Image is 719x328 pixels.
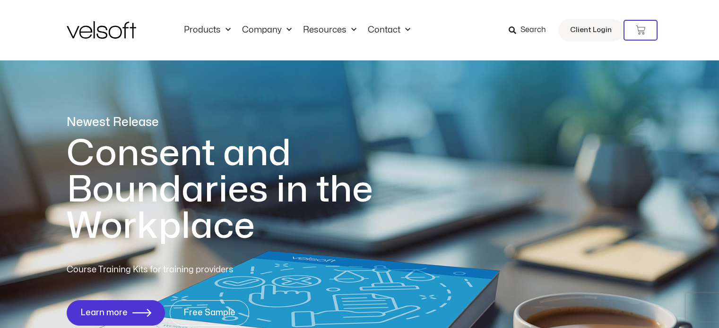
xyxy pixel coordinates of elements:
[558,19,624,42] a: Client Login
[599,307,714,328] iframe: chat widget
[183,308,235,318] span: Free Sample
[67,114,412,131] p: Newest Release
[297,25,362,35] a: ResourcesMenu Toggle
[236,25,297,35] a: CompanyMenu Toggle
[178,25,416,35] nav: Menu
[509,22,553,38] a: Search
[67,300,165,326] a: Learn more
[170,300,249,326] a: Free Sample
[67,135,412,244] h1: Consent and Boundaries in the Workplace
[67,263,302,277] p: Course Training Kits for training providers
[570,24,612,36] span: Client Login
[520,24,546,36] span: Search
[80,308,128,318] span: Learn more
[178,25,236,35] a: ProductsMenu Toggle
[67,21,136,39] img: Velsoft Training Materials
[362,25,416,35] a: ContactMenu Toggle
